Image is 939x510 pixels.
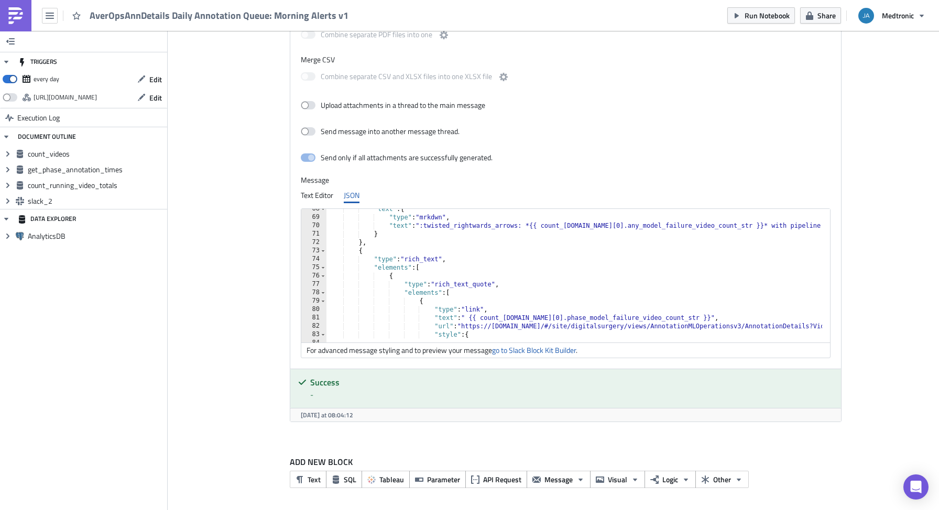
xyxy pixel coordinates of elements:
[4,8,547,18] body: Rich Text Area. Press ALT-0 for help.
[301,213,326,221] div: 69
[301,280,326,289] div: 77
[817,10,836,21] span: Share
[727,7,795,24] button: Run Notebook
[713,474,731,485] span: Other
[608,474,627,485] span: Visual
[290,471,326,488] button: Text
[28,149,165,159] span: count_videos
[301,221,326,230] div: 70
[301,339,326,347] div: 84
[301,175,831,185] label: Message
[90,9,350,21] span: AverOpsAnnDetails Daily Annotation Queue: Morning Alerts v1
[321,153,493,162] div: Send only if all attachments are successfully generated.
[590,471,645,488] button: Visual
[800,7,841,24] button: Share
[344,187,359,203] div: JSON
[28,165,165,174] span: get_phase_annotation_times
[310,378,833,386] h5: Success
[301,330,326,339] div: 83
[132,71,167,87] button: Edit
[301,127,461,136] label: Send message into another message thread.
[301,187,333,203] div: Text Editor
[745,10,790,21] span: Run Notebook
[301,314,326,322] div: 81
[4,8,547,18] h3: Slack message
[379,474,404,485] span: Tableau
[28,231,165,241] span: AnalyticsDB
[544,474,573,485] span: Message
[18,52,57,71] div: TRIGGERS
[290,456,842,468] label: ADD NEW BLOCK
[301,71,510,84] label: Combine separate CSV and XLSX files into one XLSX file
[18,127,76,146] div: DOCUMENT OUTLINE
[497,71,510,83] button: Combine separate CSV and XLSX files into one XLSX file
[301,305,326,314] div: 80
[301,289,326,297] div: 78
[857,7,875,25] img: Avatar
[7,7,24,24] img: PushMetrics
[301,322,326,330] div: 82
[438,29,450,41] button: Combine separate PDF files into one
[34,90,97,105] div: https://pushmetrics.io/api/v1/report/PdL5pGerpG/webhook?token=d5786f927fc24f078f4d9bd77e95fae9
[662,474,678,485] span: Logic
[409,471,466,488] button: Parameter
[301,205,326,213] div: 68
[465,471,527,488] button: API Request
[301,238,326,247] div: 72
[301,101,485,110] label: Upload attachments in a thread to the main message
[492,345,576,356] a: go to Slack Block Kit Builder
[301,342,830,358] div: For advanced message styling and to preview your message .
[149,74,162,85] span: Edit
[695,471,749,488] button: Other
[903,474,929,500] div: Open Intercom Messenger
[17,108,60,127] span: Execution Log
[310,389,833,400] div: -
[301,263,326,272] div: 75
[645,471,696,488] button: Logic
[149,92,162,103] span: Edit
[301,297,326,305] div: 79
[132,90,167,106] button: Edit
[301,29,450,42] label: Combine separate PDF files into one
[301,55,831,64] label: Merge CSV
[308,474,321,485] span: Text
[362,471,410,488] button: Tableau
[34,71,59,87] div: every day
[28,196,165,206] span: slack_2
[483,474,521,485] span: API Request
[326,471,362,488] button: SQL
[28,181,165,190] span: count_running_video_totals
[344,474,356,485] span: SQL
[882,10,914,21] span: Medtronic
[852,4,931,27] button: Medtronic
[427,474,460,485] span: Parameter
[301,255,326,263] div: 74
[18,209,76,228] div: DATA EXPLORER
[527,471,591,488] button: Message
[301,230,326,238] div: 71
[301,410,353,420] span: [DATE] at 08:04:12
[301,247,326,255] div: 73
[301,272,326,280] div: 76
